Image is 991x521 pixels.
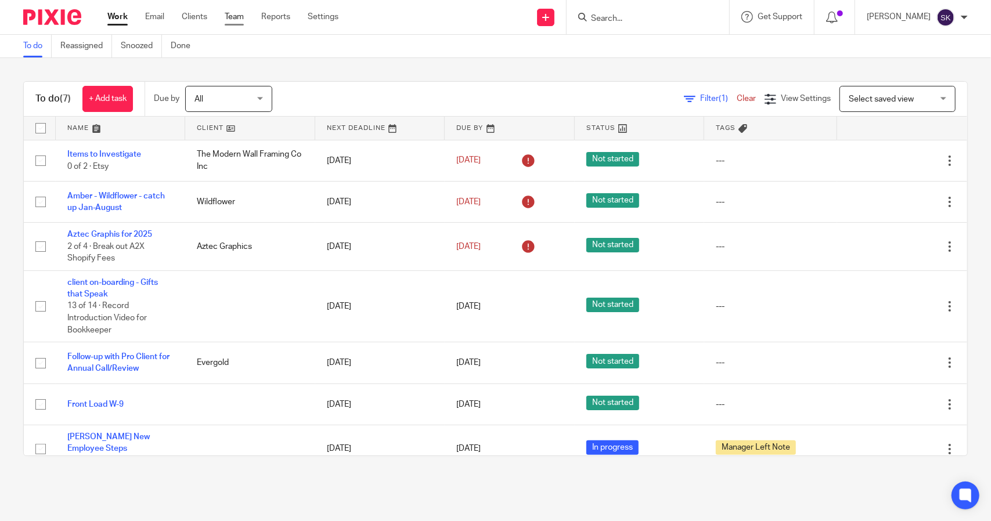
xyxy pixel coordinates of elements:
[194,95,203,103] span: All
[67,230,152,238] a: Aztec Graphis for 2025
[182,11,207,23] a: Clients
[261,11,290,23] a: Reports
[867,11,931,23] p: [PERSON_NAME]
[315,383,445,425] td: [DATE]
[456,400,481,408] span: [DATE]
[60,94,71,103] span: (7)
[716,357,826,368] div: ---
[586,238,639,252] span: Not started
[586,396,639,410] span: Not started
[154,93,179,104] p: Due by
[315,270,445,342] td: [DATE]
[315,181,445,222] td: [DATE]
[716,125,736,131] span: Tags
[716,440,796,455] span: Manager Left Note
[185,223,315,270] td: Aztec Graphics
[23,35,52,57] a: To do
[171,35,199,57] a: Done
[67,302,147,334] span: 13 of 14 · Record Introduction Video for Bookkeeper
[586,152,639,167] span: Not started
[185,140,315,181] td: The Modern Wall Framing Co Inc
[456,157,481,165] span: [DATE]
[121,35,162,57] a: Snoozed
[60,35,112,57] a: Reassigned
[315,223,445,270] td: [DATE]
[716,301,826,312] div: ---
[936,8,955,27] img: svg%3E
[23,9,81,25] img: Pixie
[67,192,165,212] a: Amber - Wildflower - catch up Jan-August
[590,14,694,24] input: Search
[586,440,639,455] span: In progress
[315,140,445,181] td: [DATE]
[67,353,170,372] a: Follow-up with Pro Client for Annual Call/Review
[107,11,128,23] a: Work
[308,11,338,23] a: Settings
[315,425,445,473] td: [DATE]
[456,198,481,206] span: [DATE]
[849,95,914,103] span: Select saved view
[716,399,826,410] div: ---
[67,400,124,408] a: Front Load W-9
[145,11,164,23] a: Email
[67,243,145,263] span: 2 of 4 · Break out A2X Shopify Fees
[82,86,133,112] a: + Add task
[456,302,481,310] span: [DATE]
[716,196,826,208] div: ---
[737,95,756,103] a: Clear
[315,342,445,383] td: [DATE]
[67,150,141,158] a: Items to Investigate
[35,93,71,105] h1: To do
[700,95,737,103] span: Filter
[185,181,315,222] td: Wildflower
[716,241,826,252] div: ---
[781,95,831,103] span: View Settings
[456,359,481,367] span: [DATE]
[716,155,826,167] div: ---
[185,342,315,383] td: Evergold
[225,11,244,23] a: Team
[67,433,150,453] a: [PERSON_NAME] New Employee Steps
[758,13,802,21] span: Get Support
[586,298,639,312] span: Not started
[586,354,639,368] span: Not started
[456,445,481,453] span: [DATE]
[67,278,158,298] a: client on-boarding - Gifts that Speak
[456,243,481,251] span: [DATE]
[586,193,639,208] span: Not started
[719,95,728,103] span: (1)
[67,162,109,171] span: 0 of 2 · Etsy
